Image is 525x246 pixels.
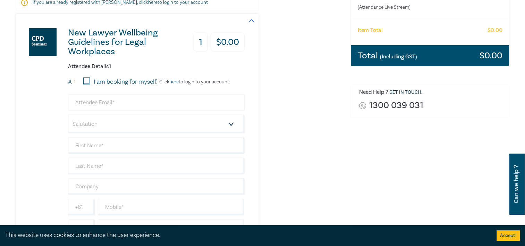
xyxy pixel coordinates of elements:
[5,231,486,240] div: This website uses cookies to enhance the user experience.
[68,28,182,56] h3: New Lawyer Wellbeing Guidelines for Legal Workplaces
[68,137,245,154] input: First Name*
[358,27,383,34] h6: Item Total
[169,79,179,85] a: here
[479,51,502,60] h3: $ 0.00
[158,79,230,85] p: Click to login to your account.
[380,53,417,60] small: (Including GST)
[29,28,57,56] img: New Lawyer Wellbeing Guidelines for Legal Workplaces
[94,77,158,87] label: I am booking for myself.
[193,33,208,52] h3: 1
[68,158,245,174] input: Last Name*
[369,101,423,110] a: 1300 039 031
[358,51,417,60] h3: Total
[358,4,475,11] small: (Attendance: Live Stream )
[98,219,245,236] input: Phone
[68,219,95,236] input: +61
[513,158,519,211] span: Can we help ?
[68,94,245,111] input: Attendee Email*
[68,63,245,70] h6: Attendee Details 1
[497,230,520,241] button: Accept cookies
[68,199,95,215] input: +61
[389,89,421,96] a: Get in touch
[68,178,245,195] input: Company
[211,33,245,52] h3: $ 0.00
[74,80,75,84] small: 1
[359,89,504,96] h6: Need Help ? .
[487,27,502,34] h6: $ 0.00
[98,199,245,215] input: Mobile*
